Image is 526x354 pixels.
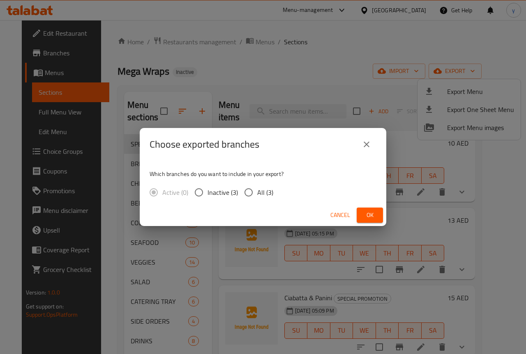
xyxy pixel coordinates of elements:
span: Active (0) [162,187,188,197]
span: All (3) [257,187,273,197]
button: Ok [357,208,383,223]
span: Inactive (3) [208,187,238,197]
h2: Choose exported branches [150,138,259,151]
span: Ok [363,210,376,220]
span: Cancel [330,210,350,220]
button: close [357,135,376,154]
button: Cancel [327,208,353,223]
p: Which branches do you want to include in your export? [150,170,376,178]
